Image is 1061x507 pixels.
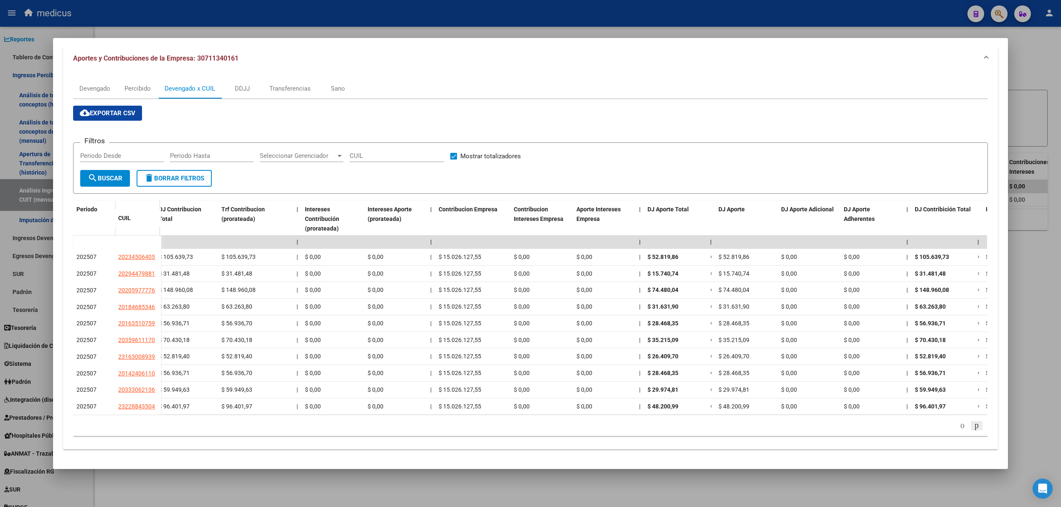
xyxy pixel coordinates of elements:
span: Mostrar totalizadores [460,151,521,161]
span: = [710,337,713,343]
span: = [710,386,713,393]
span: $ 0,00 [576,253,592,260]
span: 202507 [76,353,96,360]
span: DJ Aporte Adicional [781,206,834,213]
span: $ 148.960,08 [915,286,949,293]
span: $ 105.639,73 [221,253,256,260]
span: $ 0,00 [844,270,860,277]
span: $ 0,00 [368,370,383,376]
span: $ 15.026.127,55 [439,370,481,376]
span: $ 0,00 [844,403,860,410]
span: $ 0,00 [514,320,530,327]
span: = [977,303,981,310]
span: $ 31.481,48 [221,270,252,277]
span: $ 0,00 [781,403,797,410]
span: 202507 [76,253,96,260]
span: $ 0,00 [576,320,592,327]
span: $ 0,00 [844,370,860,376]
datatable-header-cell: CUIL [115,209,161,227]
span: 202507 [76,386,96,393]
div: Devengado x CUIL [165,84,215,93]
span: $ 0,00 [576,386,592,393]
mat-icon: delete [144,173,154,183]
datatable-header-cell: DJ Aporte Adherentes [840,200,903,256]
span: $ 0,00 [844,303,860,310]
span: | [430,353,432,360]
span: $ 105.639,73 [986,253,1020,260]
span: | [297,386,298,393]
span: $ 148.960,08 [159,286,193,293]
span: $ 148.960,08 [986,286,1020,293]
span: DJ Contribución [986,206,1028,213]
span: $ 15.026.127,55 [439,303,481,310]
span: | [430,386,432,393]
span: | [430,337,432,343]
span: | [639,270,640,277]
span: 23163008939 [118,353,155,360]
span: | [430,270,432,277]
span: $ 0,00 [305,253,321,260]
span: | [297,320,298,327]
span: | [710,238,712,245]
span: DJ Aporte [718,206,745,213]
span: $ 96.401,97 [159,403,190,410]
span: $ 0,00 [576,370,592,376]
datatable-header-cell: Trf Contribucion (prorateada) [218,200,293,256]
span: $ 0,00 [576,303,592,310]
span: $ 0,00 [305,337,321,343]
span: $ 0,00 [514,353,530,360]
span: Seleccionar Gerenciador [260,152,336,160]
span: $ 96.401,97 [221,403,252,410]
span: $ 0,00 [368,386,383,393]
span: | [906,386,908,393]
span: $ 59.949,63 [221,386,252,393]
span: $ 15.026.127,55 [439,337,481,343]
span: 202507 [76,403,96,410]
span: | [430,370,432,376]
span: = [710,253,713,260]
span: $ 59.949,63 [159,386,190,393]
span: $ 52.819,86 [647,253,678,260]
span: $ 0,00 [305,286,321,293]
span: $ 0,00 [781,253,797,260]
span: $ 0,00 [781,320,797,327]
span: Contribucion Empresa [439,206,498,213]
span: $ 74.480,04 [718,286,749,293]
datatable-header-cell: Intereses Contribución (prorateada) [302,200,364,256]
datatable-header-cell: DJ Contribición Total [911,200,974,256]
span: | [639,403,640,410]
datatable-header-cell: DJ Contribucion Total [155,200,218,256]
span: = [710,270,713,277]
a: go to previous page [957,421,968,430]
span: | [906,206,908,213]
span: $ 0,00 [514,386,530,393]
span: $ 56.936,71 [915,320,946,327]
span: $ 0,00 [781,337,797,343]
span: DJ Contribición Total [915,206,971,213]
span: Trf Contribucion (prorateada) [221,206,265,222]
div: Aportes y Contribuciones de la Empresa: 30711340161 [63,72,998,449]
span: | [977,238,979,245]
span: $ 29.974,81 [718,386,749,393]
span: Intereses Contribución (prorateada) [305,206,339,232]
span: CUIL [118,215,131,221]
span: 20359611170 [118,337,155,343]
span: $ 0,00 [514,253,530,260]
span: Intereses Aporte (prorateada) [368,206,412,222]
span: = [710,353,713,360]
span: $ 15.740,74 [718,270,749,277]
span: | [430,286,432,293]
span: | [639,206,641,213]
span: | [906,286,908,293]
span: $ 31.631,90 [718,303,749,310]
span: 20142406110 [118,370,155,377]
span: $ 148.960,08 [221,286,256,293]
span: $ 0,00 [305,303,321,310]
div: DDJJ [235,84,250,93]
span: $ 15.026.127,55 [439,320,481,327]
span: $ 35.215,09 [718,337,749,343]
span: $ 0,00 [781,286,797,293]
span: | [297,303,298,310]
span: $ 0,00 [781,303,797,310]
span: = [977,270,981,277]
